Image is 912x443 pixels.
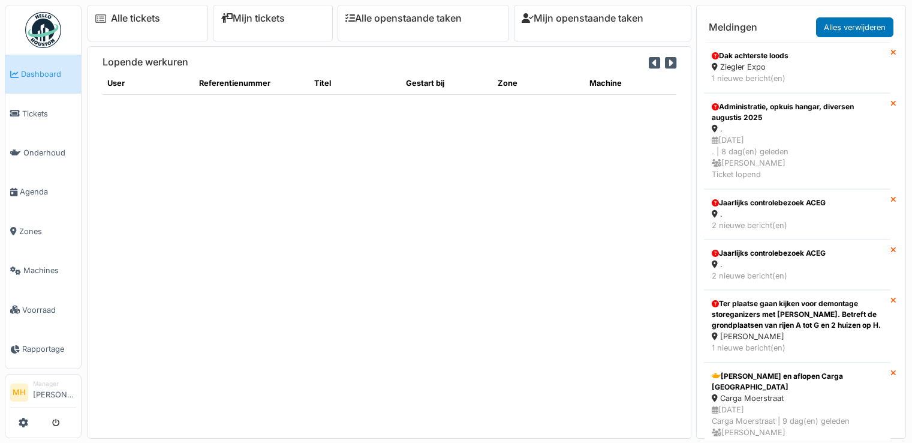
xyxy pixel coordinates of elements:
[309,73,401,94] th: Titel
[522,13,643,24] a: Mijn openstaande taken
[712,331,883,342] div: [PERSON_NAME]
[704,290,890,362] a: Ter plaatse gaan kijken voor demontage storeganizers met [PERSON_NAME]. Betreft de grondplaatsen ...
[20,186,76,197] span: Agenda
[712,393,883,404] div: Carga Moerstraat
[712,50,883,61] div: Dak achterste loods
[103,56,188,68] h6: Lopende werkuren
[5,212,81,251] a: Zones
[19,226,76,237] span: Zones
[5,55,81,94] a: Dashboard
[712,298,883,331] div: Ter plaatse gaan kijken voor demontage storeganizers met [PERSON_NAME]. Betreft de grondplaatsen ...
[23,147,76,158] span: Onderhoud
[712,134,883,181] div: [DATE] . | 8 dag(en) geleden [PERSON_NAME] Ticket lopend
[5,290,81,329] a: Voorraad
[10,384,28,402] li: MH
[493,73,585,94] th: Zone
[712,248,883,259] div: Jaarlijks controlebezoek ACEG
[712,197,883,208] div: Jaarlijks controlebezoek ACEG
[712,61,883,73] div: Ziegler Expo
[704,189,890,240] a: Jaarlijks controlebezoek ACEG . 2 nieuwe bericht(en)
[712,208,883,220] div: .
[401,73,493,94] th: Gestart bij
[33,379,76,405] li: [PERSON_NAME]
[712,270,883,282] div: 2 nieuwe bericht(en)
[5,330,81,369] a: Rapportage
[107,79,125,88] span: translation missing: nl.shared.user
[712,404,883,439] div: [DATE] Carga Moerstraat | 9 dag(en) geleden [PERSON_NAME]
[22,304,76,316] span: Voorraad
[21,68,76,80] span: Dashboard
[345,13,462,24] a: Alle openstaande taken
[585,73,676,94] th: Machine
[5,251,81,290] a: Machines
[712,73,883,84] div: 1 nieuwe bericht(en)
[712,371,883,393] div: [PERSON_NAME] en aflopen Carga [GEOGRAPHIC_DATA]
[709,22,757,33] h6: Meldingen
[33,379,76,388] div: Manager
[712,259,883,270] div: .
[25,12,61,48] img: Badge_color-CXgf-gQk.svg
[22,343,76,355] span: Rapportage
[816,17,893,37] a: Alles verwijderen
[704,93,890,189] a: Administratie, opkuis hangar, diversen augustis 2025 . [DATE]. | 8 dag(en) geleden [PERSON_NAME]T...
[5,94,81,133] a: Tickets
[712,342,883,354] div: 1 nieuwe bericht(en)
[194,73,309,94] th: Referentienummer
[5,133,81,172] a: Onderhoud
[221,13,285,24] a: Mijn tickets
[704,240,890,290] a: Jaarlijks controlebezoek ACEG . 2 nieuwe bericht(en)
[704,42,890,92] a: Dak achterste loods Ziegler Expo 1 nieuwe bericht(en)
[23,265,76,276] span: Machines
[712,220,883,231] div: 2 nieuwe bericht(en)
[10,379,76,408] a: MH Manager[PERSON_NAME]
[712,101,883,123] div: Administratie, opkuis hangar, diversen augustis 2025
[5,172,81,211] a: Agenda
[712,123,883,134] div: .
[111,13,160,24] a: Alle tickets
[22,108,76,119] span: Tickets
